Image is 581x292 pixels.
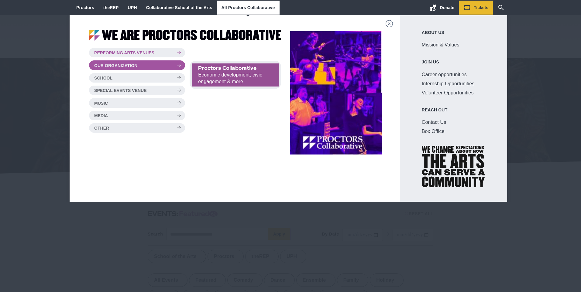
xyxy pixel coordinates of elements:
a: Contact Us [422,118,485,127]
a: Search [493,1,509,15]
div: Our Organization [190,61,281,89]
a: Volunteer Opportunities [422,88,485,97]
a: Proctors CollaborativeEconomic development, civic engagement & more [192,63,279,87]
button: Other [89,123,185,133]
a: Internship Opportunities [422,79,485,88]
span: Donate [440,5,454,10]
button: Our Organization [89,60,185,70]
img: We change expectations about how the arts can serve a community [422,146,485,187]
button: Media [89,111,185,120]
span: Performing Arts Venues [94,51,154,55]
strong: About Us [422,30,485,36]
strong: Join Us [422,59,485,65]
a: Tickets [459,1,493,15]
span: Tickets [474,5,488,10]
a: Donate [425,1,459,15]
span: Economic development, civic engagement & more [198,72,262,84]
img: We Are Proctors Collaborative [89,30,281,41]
span: Our Organization [94,63,137,68]
span: School [94,76,112,80]
span: Special Events Venue [94,88,146,93]
span: Other [94,126,109,130]
a: Proctors [76,5,94,10]
a: All Proctors Collaborative [221,5,275,10]
a: UPH [128,5,137,10]
span: Proctors Collaborative [198,65,273,72]
button: Special Events Venue [89,86,185,95]
span: Music [94,101,108,105]
button: Performing Arts Venues [89,48,185,57]
a: Collaborative School of the Arts [146,5,212,10]
span: Media [94,114,108,118]
button: School [89,73,185,83]
a: theREP [103,5,119,10]
a: Box Office [422,127,485,136]
button: Music [89,98,185,107]
a: Mission & Values [422,40,485,49]
strong: Reach Out [422,107,485,113]
a: Career opportunities [422,70,485,79]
